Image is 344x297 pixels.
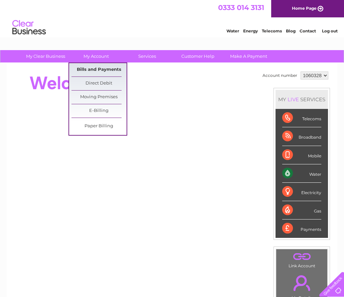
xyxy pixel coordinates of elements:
td: Link Account [276,249,328,270]
div: Payments [282,219,321,238]
div: Electricity [282,183,321,201]
a: Log out [322,28,338,33]
a: Paper Billing [71,120,127,133]
a: Bills and Payments [71,63,127,77]
a: Make A Payment [221,50,276,62]
div: LIVE [286,96,300,103]
a: Moving Premises [71,91,127,104]
a: Services [120,50,175,62]
div: Gas [282,201,321,219]
a: My Clear Business [18,50,73,62]
a: 0333 014 3131 [218,3,264,12]
a: E-Billing [71,104,127,118]
div: Water [282,164,321,183]
a: . [278,251,326,263]
div: Clear Business is a trading name of Verastar Limited (registered in [GEOGRAPHIC_DATA] No. 3667643... [15,4,330,32]
a: Telecoms [262,28,282,33]
a: Customer Help [170,50,225,62]
a: Energy [243,28,258,33]
div: Telecoms [282,109,321,127]
a: . [278,271,326,295]
a: Blog [286,28,296,33]
div: Mobile [282,146,321,164]
a: My Account [69,50,124,62]
div: Broadband [282,127,321,146]
img: logo.png [12,17,46,38]
a: Contact [300,28,316,33]
td: Account number [261,70,299,81]
a: Water [226,28,239,33]
div: MY SERVICES [276,90,328,109]
a: Direct Debit [71,77,127,90]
